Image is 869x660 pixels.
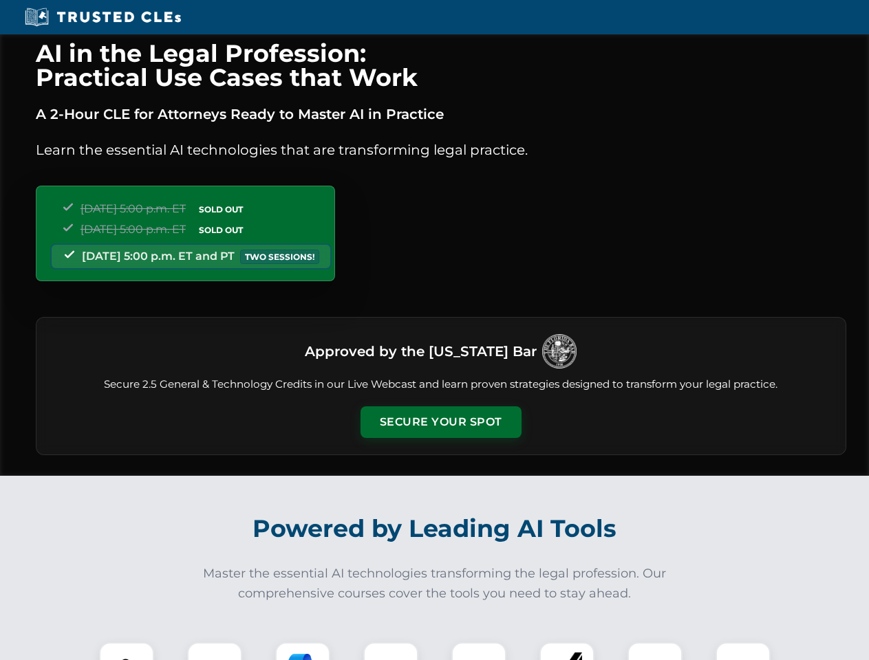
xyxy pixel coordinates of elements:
p: A 2-Hour CLE for Attorneys Ready to Master AI in Practice [36,103,846,125]
p: Secure 2.5 General & Technology Credits in our Live Webcast and learn proven strategies designed ... [53,377,829,393]
p: Learn the essential AI technologies that are transforming legal practice. [36,139,846,161]
span: SOLD OUT [194,223,248,237]
h3: Approved by the [US_STATE] Bar [305,339,537,364]
img: Logo [542,334,577,368]
h1: AI in the Legal Profession: Practical Use Cases that Work [36,41,846,89]
span: [DATE] 5:00 p.m. ET [81,223,186,236]
button: Secure Your Spot [361,406,522,438]
h2: Powered by Leading AI Tools [54,505,816,553]
p: Master the essential AI technologies transforming the legal profession. Our comprehensive courses... [194,564,676,604]
img: Trusted CLEs [21,7,185,27]
span: [DATE] 5:00 p.m. ET [81,202,186,215]
span: SOLD OUT [194,202,248,217]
